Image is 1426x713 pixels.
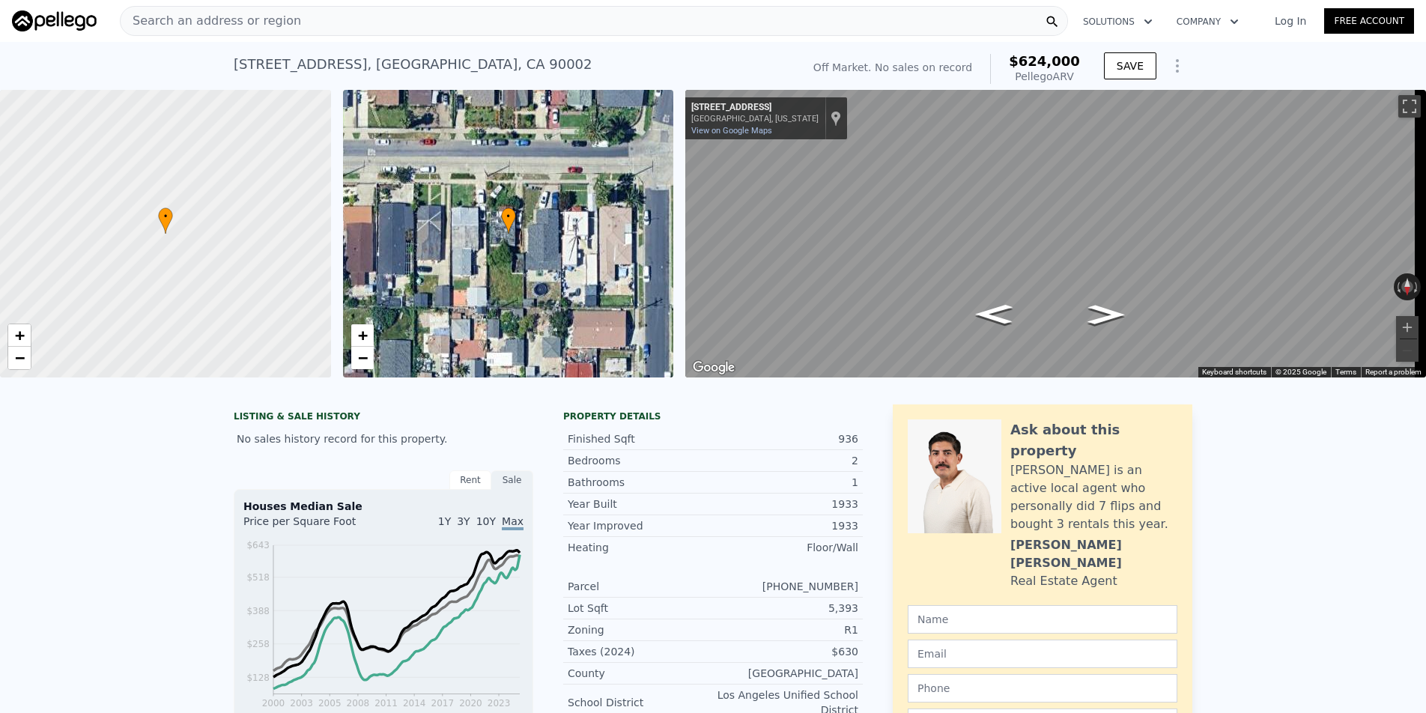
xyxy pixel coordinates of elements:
[568,540,713,555] div: Heating
[8,324,31,347] a: Zoom in
[1394,273,1402,300] button: Rotate counterclockwise
[374,698,398,709] tspan: 2011
[502,515,524,530] span: Max
[1071,8,1165,35] button: Solutions
[357,348,367,367] span: −
[713,644,858,659] div: $630
[318,698,342,709] tspan: 2005
[1009,53,1080,69] span: $624,000
[691,126,772,136] a: View on Google Maps
[713,579,858,594] div: [PHONE_NUMBER]
[713,497,858,512] div: 1933
[685,90,1426,377] div: Map
[568,666,713,681] div: County
[351,347,374,369] a: Zoom out
[713,540,858,555] div: Floor/Wall
[1010,419,1177,461] div: Ask about this property
[246,572,270,583] tspan: $518
[121,12,301,30] span: Search an address or region
[1257,13,1324,28] a: Log In
[713,518,858,533] div: 1933
[1009,69,1080,84] div: Pellego ARV
[246,606,270,616] tspan: $388
[1010,536,1177,572] div: [PERSON_NAME] [PERSON_NAME]
[501,207,516,234] div: •
[476,515,496,527] span: 10Y
[1413,273,1422,300] button: Rotate clockwise
[243,514,383,538] div: Price per Square Foot
[246,673,270,683] tspan: $128
[15,326,25,345] span: +
[908,605,1177,634] input: Name
[449,470,491,490] div: Rent
[713,453,858,468] div: 2
[1165,8,1251,35] button: Company
[685,90,1426,377] div: Street View
[357,326,367,345] span: +
[568,431,713,446] div: Finished Sqft
[568,475,713,490] div: Bathrooms
[158,207,173,234] div: •
[1010,572,1117,590] div: Real Estate Agent
[1202,367,1266,377] button: Keyboard shortcuts
[713,622,858,637] div: R1
[1396,316,1419,339] button: Zoom in
[568,644,713,659] div: Taxes (2024)
[691,114,819,124] div: [GEOGRAPHIC_DATA], [US_STATE]
[908,674,1177,703] input: Phone
[568,453,713,468] div: Bedrooms
[1104,52,1156,79] button: SAVE
[568,579,713,594] div: Parcel
[262,698,285,709] tspan: 2000
[158,210,173,223] span: •
[488,698,511,709] tspan: 2023
[1275,368,1326,376] span: © 2025 Google
[568,695,713,710] div: School District
[713,431,858,446] div: 936
[438,515,451,527] span: 1Y
[1010,461,1177,533] div: [PERSON_NAME] is an active local agent who personally did 7 flips and bought 3 rentals this year.
[431,698,455,709] tspan: 2017
[1398,95,1421,118] button: Toggle fullscreen view
[246,540,270,550] tspan: $643
[908,640,1177,668] input: Email
[491,470,533,490] div: Sale
[568,601,713,616] div: Lot Sqft
[713,601,858,616] div: 5,393
[959,300,1028,328] path: Go East, E 104th St
[691,102,819,114] div: [STREET_ADDRESS]
[689,358,738,377] a: Open this area in Google Maps (opens a new window)
[290,698,313,709] tspan: 2003
[1335,368,1356,376] a: Terms (opens in new tab)
[568,497,713,512] div: Year Built
[1401,273,1413,300] button: Reset the view
[568,518,713,533] div: Year Improved
[501,210,516,223] span: •
[457,515,470,527] span: 3Y
[234,410,533,425] div: LISTING & SALE HISTORY
[12,10,97,31] img: Pellego
[8,347,31,369] a: Zoom out
[243,499,524,514] div: Houses Median Sale
[459,698,482,709] tspan: 2020
[1162,51,1192,81] button: Show Options
[234,54,592,75] div: [STREET_ADDRESS] , [GEOGRAPHIC_DATA] , CA 90002
[1072,300,1141,329] path: Go West, E 104th St
[1365,368,1422,376] a: Report a problem
[234,425,533,452] div: No sales history record for this property.
[568,622,713,637] div: Zoning
[351,324,374,347] a: Zoom in
[1396,339,1419,362] button: Zoom out
[347,698,370,709] tspan: 2008
[246,639,270,649] tspan: $258
[831,110,841,127] a: Show location on map
[1324,8,1414,34] a: Free Account
[713,475,858,490] div: 1
[689,358,738,377] img: Google
[813,60,972,75] div: Off Market. No sales on record
[403,698,426,709] tspan: 2014
[563,410,863,422] div: Property details
[713,666,858,681] div: [GEOGRAPHIC_DATA]
[15,348,25,367] span: −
